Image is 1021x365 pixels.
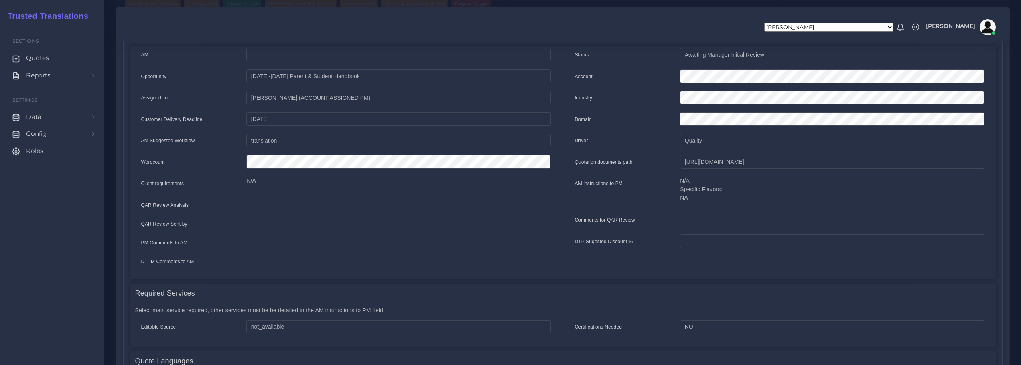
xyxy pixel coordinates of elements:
[141,220,187,228] label: QAR Review Sent by
[575,216,635,224] label: Comments for QAR Review
[141,51,148,58] label: AM
[575,137,588,144] label: Driver
[26,54,49,63] span: Quotes
[141,73,167,80] label: Opportunity
[575,323,622,331] label: Certifications Needed
[575,94,593,101] label: Industry
[246,177,550,185] p: N/A
[922,19,999,35] a: [PERSON_NAME]avatar
[141,159,165,166] label: Wordcount
[575,180,623,187] label: AM instructions to PM
[135,306,991,315] p: Select main service required, other services must be be detailed in the AM instructions to PM field.
[2,10,88,23] a: Trusted Translations
[141,137,195,144] label: AM Suggested Workflow
[980,19,996,35] img: avatar
[6,50,98,67] a: Quotes
[12,38,39,44] span: Sections
[6,125,98,142] a: Config
[680,177,984,202] p: N/A Specific Flavors: NA
[926,23,975,29] span: [PERSON_NAME]
[141,239,188,246] label: PM Comments to AM
[141,180,184,187] label: Client requirements
[26,129,47,138] span: Config
[26,71,51,80] span: Reports
[6,143,98,159] a: Roles
[141,202,189,209] label: QAR Review Analysis
[141,94,168,101] label: Assigned To
[141,116,203,123] label: Customer Delivery Deadline
[2,11,88,21] h2: Trusted Translations
[26,113,41,121] span: Data
[141,258,194,265] label: DTPM Comments to AM
[575,238,633,245] label: DTP Sugested Discount %
[575,51,589,58] label: Status
[575,73,593,80] label: Account
[575,159,633,166] label: Quotation documents path
[141,323,176,331] label: Editable Source
[12,97,38,103] span: Settings
[6,109,98,125] a: Data
[135,289,195,298] h4: Required Services
[246,91,550,105] input: pm
[6,67,98,84] a: Reports
[26,147,43,155] span: Roles
[575,116,592,123] label: Domain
